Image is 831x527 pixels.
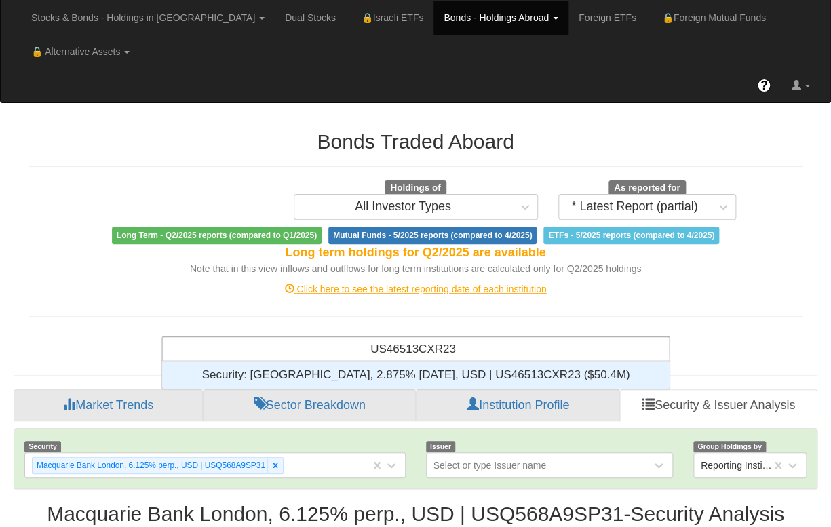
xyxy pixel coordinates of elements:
[646,1,776,35] a: 🔒Foreign Mutual Funds
[701,458,773,472] div: Reporting Institutions
[112,227,322,244] span: Long Term - Q2/2025 reports (compared to Q1/2025)
[433,458,547,472] div: Select or type Issuer name
[426,441,456,452] span: Issuer
[355,200,451,214] div: All Investor Types
[29,244,803,262] div: Long term holdings for Q2/2025 are available
[21,1,275,35] a: Stocks & Bonds - Holdings in [GEOGRAPHIC_DATA]
[608,180,686,195] span: As reported for
[328,227,537,244] span: Mutual Funds - 5/2025 reports (compared to 4/2025)
[14,389,203,422] a: Market Trends
[568,1,646,35] a: Foreign ETFs
[19,282,813,296] div: Click here to see the latest reporting date of each institution
[29,130,803,153] h2: Bonds Traded Aboard
[747,69,781,102] a: ?
[693,441,766,452] span: Group Holdings by
[29,262,803,275] div: Note that in this view inflows and outflows for long term institutions are calculated only for Q2...
[33,458,267,473] div: Macquarie Bank London, 6.125% perp., USD | USQ568A9SP31
[162,362,670,389] div: grid
[203,389,416,422] a: Sector Breakdown
[21,35,140,69] a: 🔒 Alternative Assets
[416,389,620,422] a: Institution Profile
[14,503,817,525] h2: Macquarie Bank London, 6.125% perp., USD | USQ568A9SP31 - Security Analysis
[346,1,433,35] a: 🔒Israeli ETFs
[433,1,568,35] a: Bonds - Holdings Abroad
[620,389,817,422] a: Security & Issuer Analysis
[543,227,719,244] span: ETFs - 5/2025 reports (compared to 4/2025)
[275,1,346,35] a: Dual Stocks
[571,200,697,214] div: * Latest Report (partial)
[162,362,670,389] div: Security: ‎[GEOGRAPHIC_DATA], 2.875% [DATE], USD | US46513CXR23 ‎($50.4M)‏
[760,79,768,92] span: ?
[385,180,446,195] span: Holdings of
[24,441,61,452] span: Security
